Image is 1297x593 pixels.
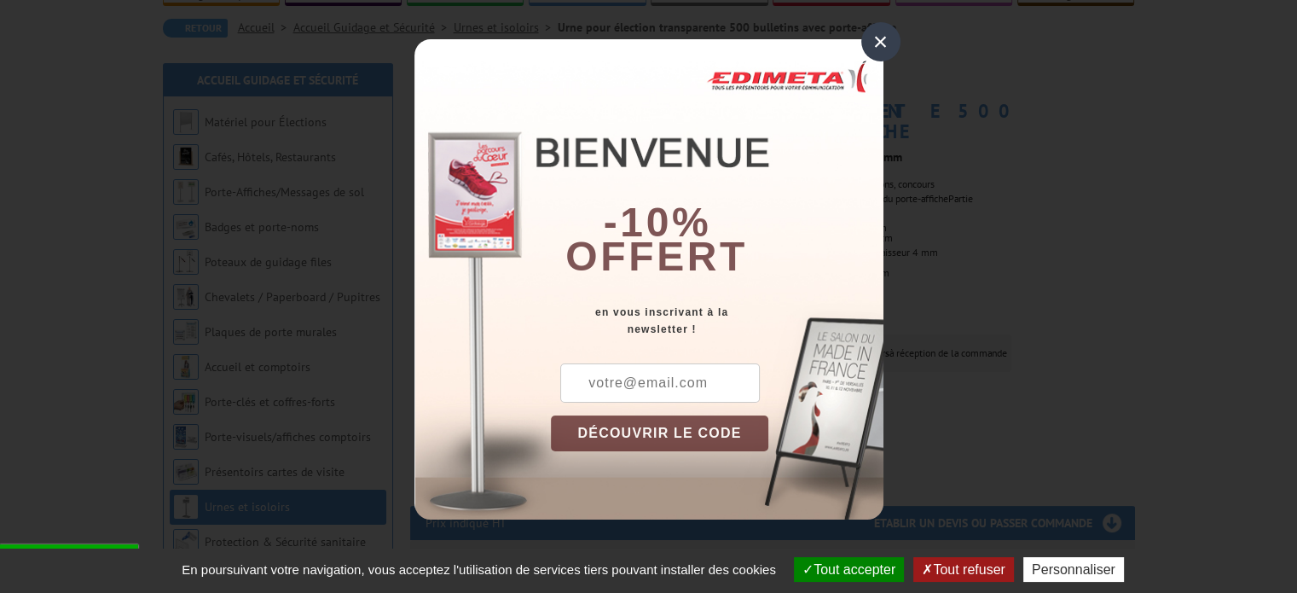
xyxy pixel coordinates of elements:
button: DÉCOUVRIR LE CODE [551,416,769,451]
button: Tout accepter [794,557,904,582]
button: Tout refuser [913,557,1013,582]
button: Personnaliser (fenêtre modale) [1023,557,1124,582]
font: offert [565,234,748,279]
span: En poursuivant votre navigation, vous acceptez l'utilisation de services tiers pouvant installer ... [173,562,785,577]
b: -10% [604,200,711,245]
div: × [861,22,900,61]
div: en vous inscrivant à la newsletter ! [551,304,883,338]
input: votre@email.com [560,363,760,403]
